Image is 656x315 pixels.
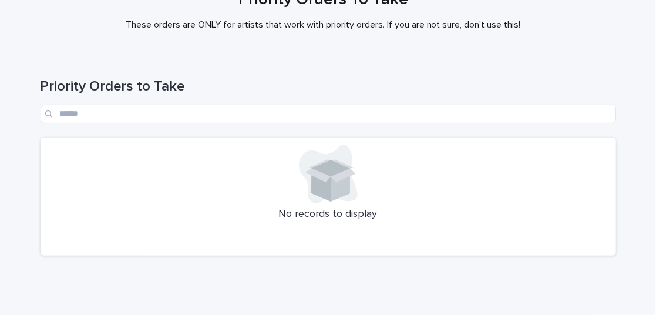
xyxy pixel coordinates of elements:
h1: Priority Orders to Take [41,78,616,95]
p: These orders are ONLY for artists that work with priority orders. If you are not sure, don't use ... [88,19,558,31]
p: No records to display [48,208,609,221]
input: Search [41,105,616,123]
